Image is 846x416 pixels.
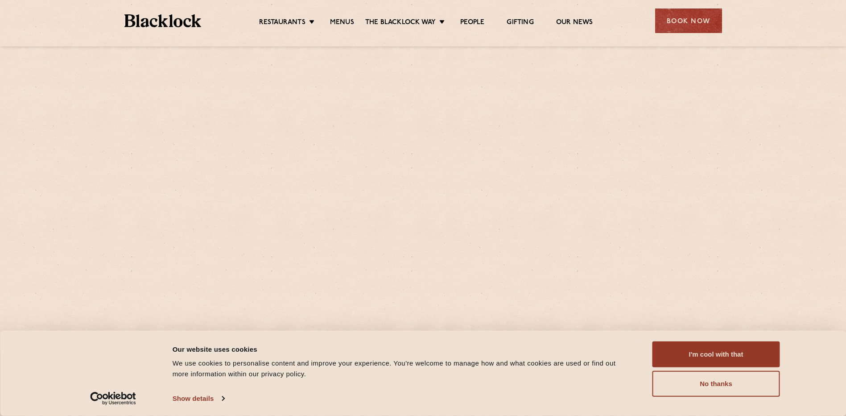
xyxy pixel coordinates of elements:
[173,358,632,379] div: We use cookies to personalise content and improve your experience. You're welcome to manage how a...
[365,18,436,28] a: The Blacklock Way
[655,8,722,33] div: Book Now
[652,371,780,397] button: No thanks
[259,18,305,28] a: Restaurants
[173,392,224,405] a: Show details
[556,18,593,28] a: Our News
[507,18,533,28] a: Gifting
[460,18,484,28] a: People
[124,14,202,27] img: BL_Textured_Logo-footer-cropped.svg
[330,18,354,28] a: Menus
[173,344,632,354] div: Our website uses cookies
[74,392,152,405] a: Usercentrics Cookiebot - opens in a new window
[652,341,780,367] button: I'm cool with that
